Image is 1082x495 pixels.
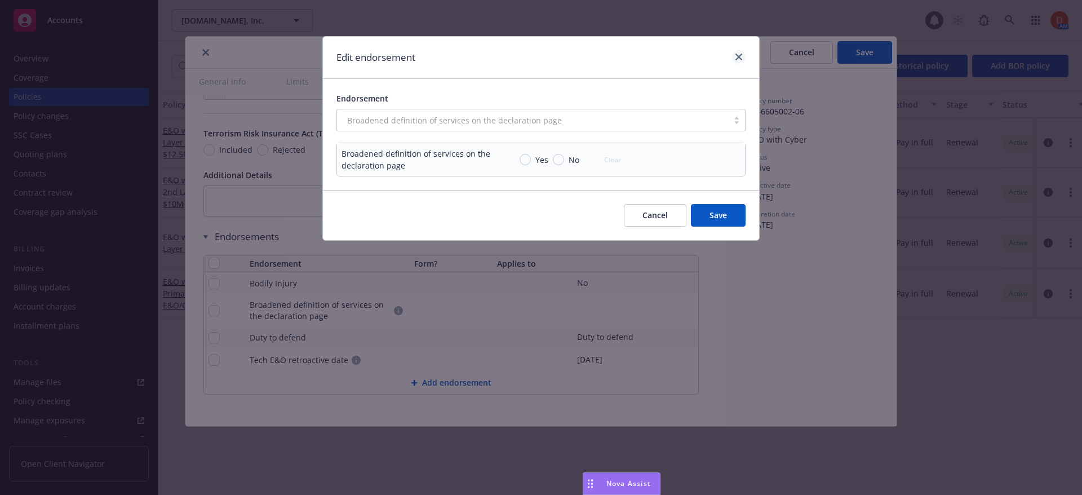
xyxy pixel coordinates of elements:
[583,472,660,495] button: Nova Assist
[732,50,746,64] a: close
[336,50,415,65] h1: Edit endorsement
[583,473,597,494] div: Drag to move
[520,154,531,165] input: Yes
[535,154,548,166] span: Yes
[342,148,502,171] div: Broadened definition of services on the declaration page
[336,93,388,104] span: Endorsement
[691,204,746,227] button: Save
[553,154,564,165] input: No
[569,154,579,166] span: No
[624,204,686,227] button: Cancel
[606,479,651,488] span: Nova Assist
